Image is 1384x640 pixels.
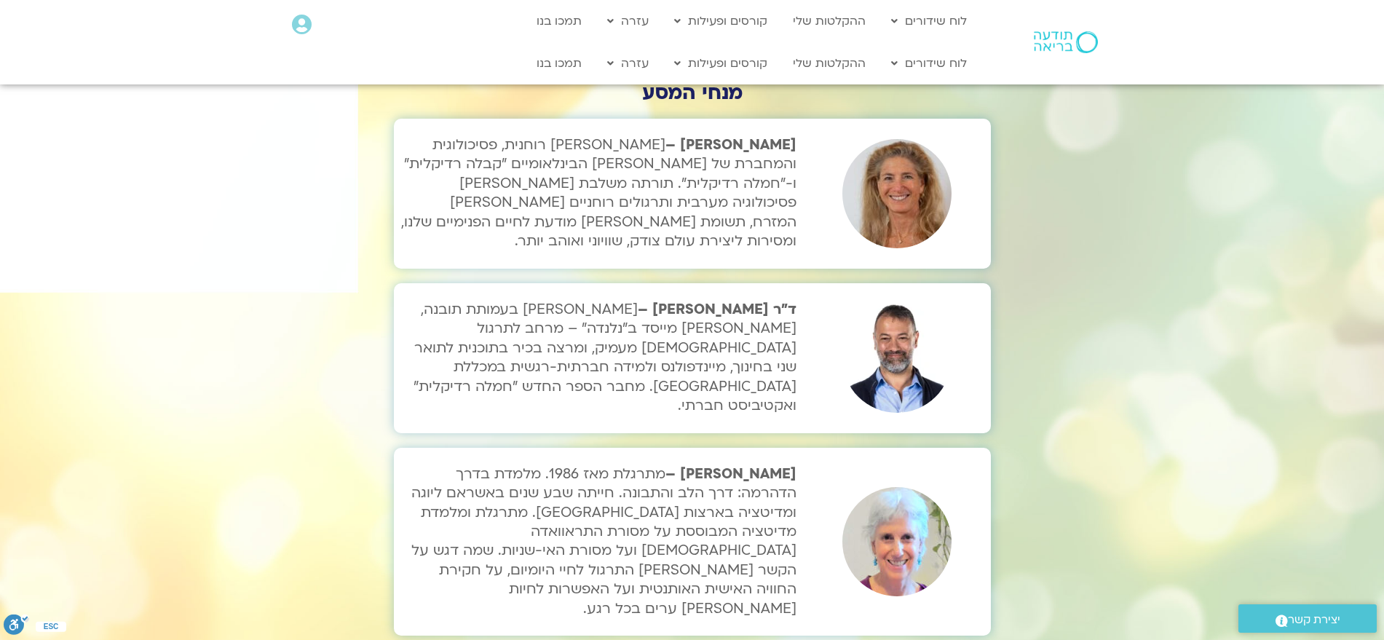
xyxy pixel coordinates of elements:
a: קורסים ופעילות [667,7,775,35]
a: קורסים ופעילות [667,50,775,77]
p: [PERSON_NAME] בעמותת תובנה, [PERSON_NAME] מייסד ב"נלנדה" – מרחב לתרגול [DEMOGRAPHIC_DATA] מעמיק, ... [401,300,797,415]
strong: ד״ר [PERSON_NAME] – [638,300,796,319]
a: יצירת קשר [1238,604,1377,633]
img: תודעה בריאה [1034,31,1098,53]
h3: מנחי המסע [394,82,991,104]
a: תמכו בנו [529,50,589,77]
a: ההקלטות שלי [786,7,873,35]
span: [PERSON_NAME] רוחנית, פסיכולוגית והמחברת של [PERSON_NAME] הבינלאומיים "קבלה רדיקלית" ו-"חמלה רדיק... [401,135,796,250]
a: ההקלטות שלי [786,50,873,77]
a: תמכו בנו [529,7,589,35]
a: לוח שידורים [884,50,974,77]
a: עזרה [600,50,656,77]
p: מתרגלת מאז 1986. מלמדת בדרך הדהרמה: דרך הלב והתבונה. חייתה שבע שנים באשראם ליוגה ומדיטציה בארצות ... [401,465,797,618]
a: לוח שידורים [884,7,974,35]
strong: [PERSON_NAME] – [665,465,796,483]
strong: [PERSON_NAME] – [401,135,796,250]
a: עזרה [600,7,656,35]
span: יצירת קשר [1288,610,1340,630]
